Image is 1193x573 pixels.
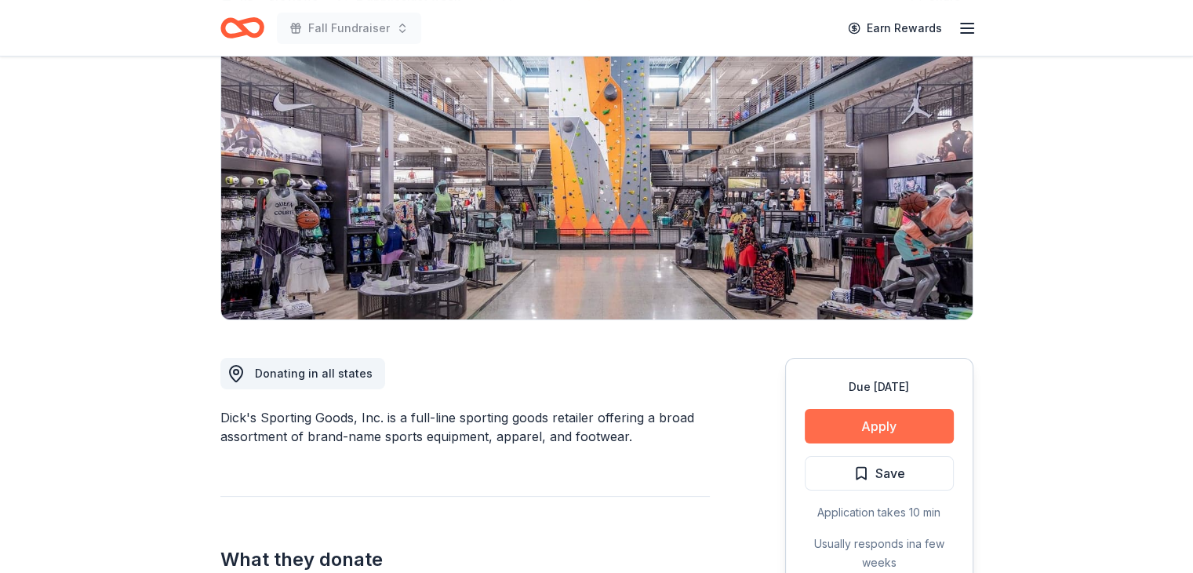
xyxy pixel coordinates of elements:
a: Earn Rewards [838,14,951,42]
span: Save [875,463,905,484]
button: Fall Fundraiser [277,13,421,44]
a: Home [220,9,264,46]
h2: What they donate [220,547,710,572]
img: Image for Dick's Sporting Goods [221,20,973,319]
div: Usually responds in a few weeks [805,535,954,572]
span: Donating in all states [255,367,373,380]
button: Save [805,456,954,491]
button: Apply [805,409,954,443]
span: Fall Fundraiser [308,19,390,38]
div: Application takes 10 min [805,503,954,522]
div: Dick's Sporting Goods, Inc. is a full-line sporting goods retailer offering a broad assortment of... [220,408,710,446]
div: Due [DATE] [805,378,954,396]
